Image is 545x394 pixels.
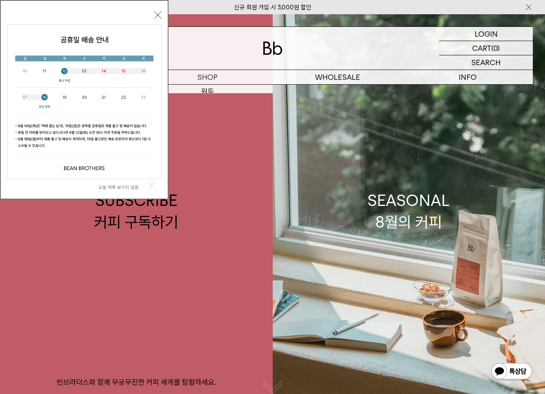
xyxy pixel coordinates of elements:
[490,362,533,382] img: 카카오톡 채널 1:1 채팅 버튼
[273,70,403,84] p: WHOLESALE
[94,190,178,233] div: SUBSCRIBE 커피 구독하기
[234,4,311,11] a: 신규 회원 가입 시 3,000원 할인
[491,41,500,55] p: (0)
[98,184,148,190] label: 오늘 하루 보이지 않음
[403,70,533,84] p: INFO
[439,27,533,41] a: LOGIN
[263,42,282,55] img: 로고
[142,70,273,84] a: SHOP
[475,27,498,41] p: LOGIN
[471,55,501,70] p: SEARCH
[142,85,273,98] a: 원두
[7,25,161,179] img: cb63d4bbb2e6550c365f227fdc69b27f_113810.jpg
[368,190,450,233] div: SEASONAL 8월의 커피
[439,41,533,55] a: CART (0)
[472,41,491,55] p: CART
[154,11,162,19] button: 닫기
